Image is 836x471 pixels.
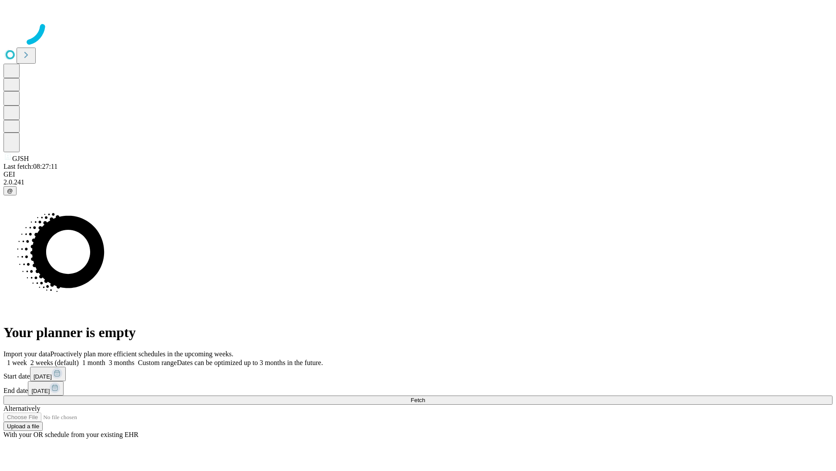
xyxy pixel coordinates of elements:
[3,367,833,381] div: Start date
[12,155,29,162] span: GJSH
[3,396,833,405] button: Fetch
[3,350,51,358] span: Import your data
[34,373,52,380] span: [DATE]
[30,359,79,366] span: 2 weeks (default)
[3,178,833,186] div: 2.0.241
[3,381,833,396] div: End date
[30,367,66,381] button: [DATE]
[51,350,233,358] span: Proactively plan more efficient schedules in the upcoming weeks.
[109,359,135,366] span: 3 months
[3,405,40,412] span: Alternatively
[3,422,43,431] button: Upload a file
[31,388,50,394] span: [DATE]
[411,397,425,403] span: Fetch
[3,186,17,195] button: @
[7,359,27,366] span: 1 week
[177,359,323,366] span: Dates can be optimized up to 3 months in the future.
[82,359,105,366] span: 1 month
[3,324,833,341] h1: Your planner is empty
[3,431,138,438] span: With your OR schedule from your existing EHR
[138,359,177,366] span: Custom range
[28,381,64,396] button: [DATE]
[7,188,13,194] span: @
[3,171,833,178] div: GEI
[3,163,57,170] span: Last fetch: 08:27:11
